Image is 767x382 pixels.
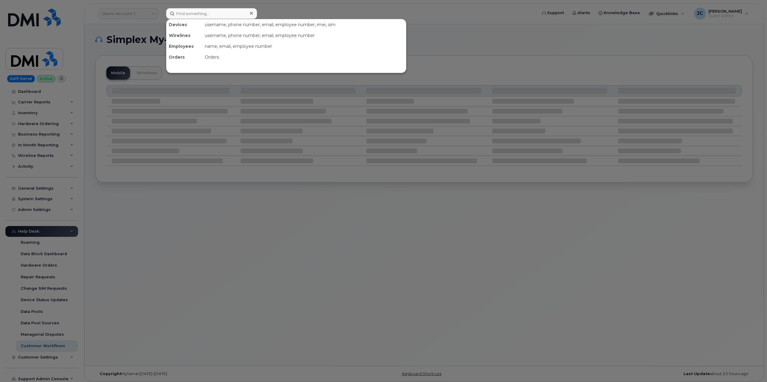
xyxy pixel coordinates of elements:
div: Wirelines [166,30,202,41]
div: username, phone number, email, employee number [202,30,406,41]
div: Orders [166,52,202,63]
div: Employees [166,41,202,52]
div: Devices [166,19,202,30]
div: username, phone number, email, employee number, imei, sim [202,19,406,30]
div: name, email, employee number [202,41,406,52]
div: Orders [202,52,406,63]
